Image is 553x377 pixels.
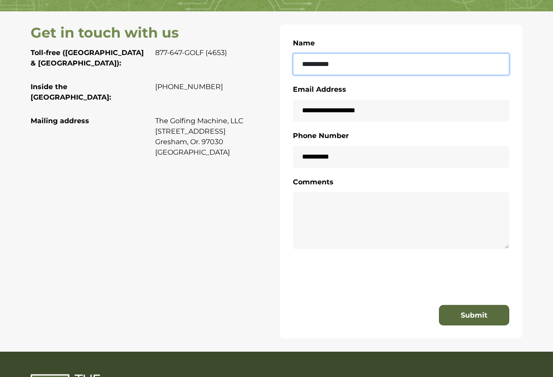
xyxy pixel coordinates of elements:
[155,82,273,92] p: [PHONE_NUMBER]
[31,48,144,67] strong: Toll-free ([GEOGRAPHIC_DATA] & [GEOGRAPHIC_DATA]):
[293,130,349,142] label: Phone Number
[293,176,334,188] label: Comments
[155,48,273,58] p: 877-647-GOLF (4653)
[293,38,315,49] label: Name
[293,84,346,95] label: Email Address
[31,24,273,41] h2: Get in touch with us
[439,305,509,326] button: Submit
[31,117,89,125] strong: Mailing address
[293,264,395,291] iframe: reCAPTCHA
[155,116,273,158] p: The Golfing Machine, LLC [STREET_ADDRESS] Gresham, Or. 97030 [GEOGRAPHIC_DATA]
[31,83,111,101] strong: Inside the [GEOGRAPHIC_DATA]:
